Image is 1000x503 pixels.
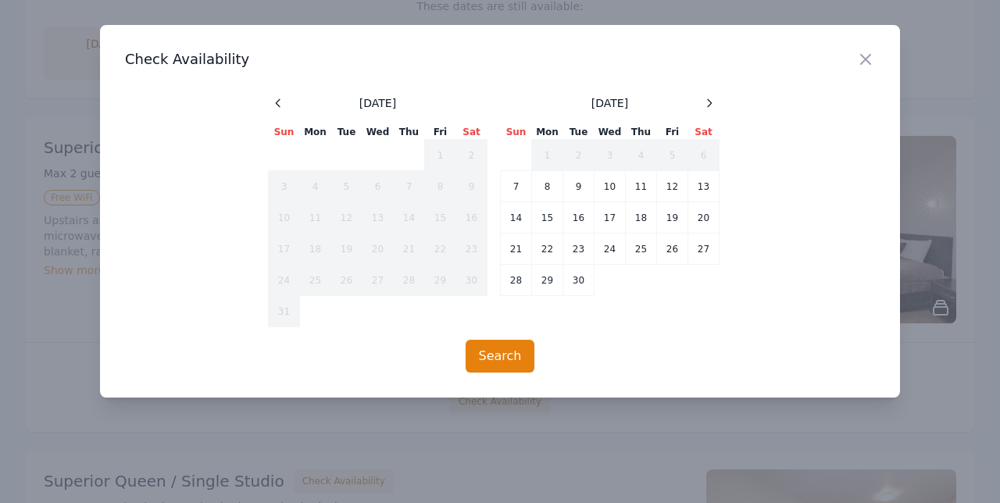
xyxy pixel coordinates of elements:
th: Sat [456,125,487,140]
td: 6 [688,140,720,171]
td: 20 [688,202,720,234]
td: 4 [626,140,657,171]
td: 10 [595,171,626,202]
td: 3 [595,140,626,171]
td: 16 [456,202,487,234]
td: 8 [425,171,456,202]
th: Tue [331,125,362,140]
span: [DATE] [359,95,396,111]
td: 19 [657,202,688,234]
td: 24 [269,265,300,296]
td: 22 [532,234,563,265]
td: 13 [362,202,394,234]
td: 24 [595,234,626,265]
td: 12 [331,202,362,234]
th: Wed [595,125,626,140]
th: Fri [425,125,456,140]
td: 3 [269,171,300,202]
th: Tue [563,125,595,140]
td: 17 [595,202,626,234]
td: 1 [532,140,563,171]
th: Mon [300,125,331,140]
td: 7 [501,171,532,202]
td: 11 [626,171,657,202]
td: 30 [563,265,595,296]
td: 18 [626,202,657,234]
td: 31 [269,296,300,327]
th: Thu [626,125,657,140]
h3: Check Availability [125,50,875,69]
td: 25 [626,234,657,265]
td: 5 [657,140,688,171]
td: 13 [688,171,720,202]
td: 7 [394,171,425,202]
td: 9 [456,171,487,202]
td: 16 [563,202,595,234]
th: Sun [501,125,532,140]
td: 19 [331,234,362,265]
td: 1 [425,140,456,171]
td: 26 [657,234,688,265]
td: 10 [269,202,300,234]
td: 9 [563,171,595,202]
td: 22 [425,234,456,265]
td: 21 [501,234,532,265]
td: 8 [532,171,563,202]
th: Mon [532,125,563,140]
th: Wed [362,125,394,140]
td: 18 [300,234,331,265]
td: 14 [501,202,532,234]
td: 5 [331,171,362,202]
td: 28 [501,265,532,296]
td: 29 [425,265,456,296]
td: 29 [532,265,563,296]
th: Sun [269,125,300,140]
button: Search [466,340,535,373]
td: 25 [300,265,331,296]
td: 4 [300,171,331,202]
th: Fri [657,125,688,140]
td: 15 [532,202,563,234]
span: [DATE] [591,95,628,111]
td: 2 [456,140,487,171]
td: 27 [688,234,720,265]
td: 21 [394,234,425,265]
td: 14 [394,202,425,234]
td: 11 [300,202,331,234]
th: Thu [394,125,425,140]
td: 23 [456,234,487,265]
td: 12 [657,171,688,202]
td: 20 [362,234,394,265]
th: Sat [688,125,720,140]
td: 17 [269,234,300,265]
td: 15 [425,202,456,234]
td: 6 [362,171,394,202]
td: 28 [394,265,425,296]
td: 23 [563,234,595,265]
td: 27 [362,265,394,296]
td: 2 [563,140,595,171]
td: 30 [456,265,487,296]
td: 26 [331,265,362,296]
